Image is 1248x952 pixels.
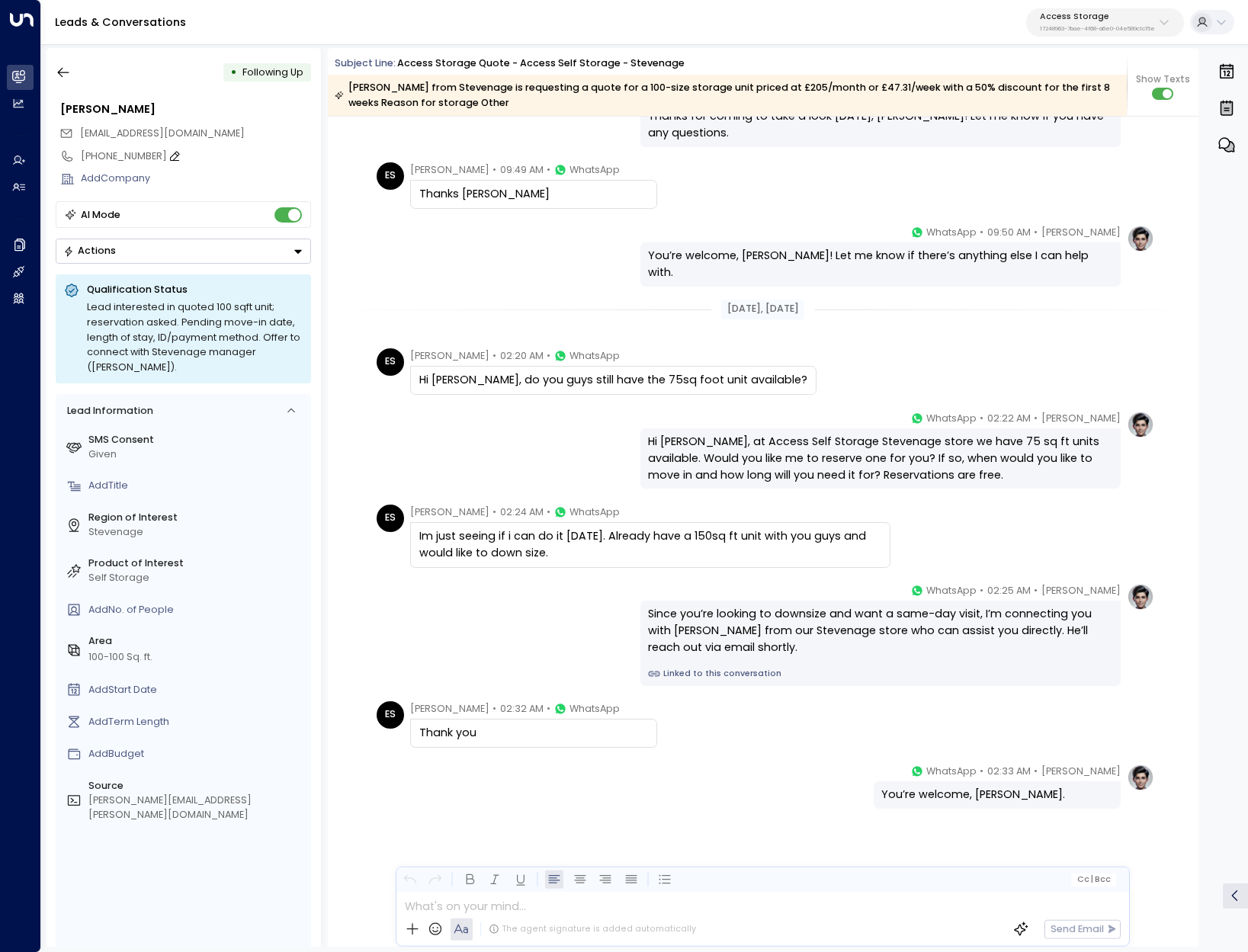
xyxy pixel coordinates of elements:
[980,225,983,240] span: •
[88,715,306,729] div: AddTerm Length
[56,239,311,264] div: Button group with a nested menu
[88,747,306,761] div: AddBudget
[335,80,1118,111] div: [PERSON_NAME] from Stevenage is requesting a quote for a 100-size storage unit priced at £205/mon...
[88,433,306,447] label: SMS Consent
[881,787,1112,803] div: You’re welcome, [PERSON_NAME].
[492,701,496,716] span: •
[648,434,1112,483] div: Hi [PERSON_NAME], at Access Self Storage Stevenage store we have 75 sq ft units available. Would ...
[926,411,977,426] span: WhatsApp
[1127,583,1154,611] img: profile-logo.png
[1127,764,1154,791] img: profile-logo.png
[88,511,306,525] label: Region of Interest
[419,528,881,561] div: Im just seeing if i can do it [DATE]. Already have a 150sq ft unit with you guys and would like t...
[926,583,977,598] span: WhatsApp
[419,372,807,389] div: Hi [PERSON_NAME], do you guys still have the 75sq foot unit available?
[397,56,685,71] div: Access Storage Quote - Access Self Storage - Stevenage
[88,447,306,462] div: Given
[547,701,550,716] span: •
[1127,225,1154,252] img: profile-logo.png
[87,283,303,296] p: Qualification Status
[410,701,489,716] span: [PERSON_NAME]
[980,583,983,598] span: •
[648,248,1112,280] div: You’re welcome, [PERSON_NAME]! Let me know if there’s anything else I can help with.
[88,634,306,649] label: Area
[88,683,306,697] div: AddStart Date
[547,348,550,364] span: •
[377,701,404,729] div: ES
[88,525,306,540] div: Stevenage
[987,764,1031,779] span: 02:33 AM
[980,764,983,779] span: •
[88,479,306,493] div: AddTitle
[1041,225,1121,240] span: [PERSON_NAME]
[335,56,396,69] span: Subject Line:
[88,603,306,617] div: AddNo. of People
[1034,225,1038,240] span: •
[987,411,1031,426] span: 02:22 AM
[569,348,620,364] span: WhatsApp
[88,556,306,571] label: Product of Interest
[401,870,420,889] button: Undo
[569,701,620,716] span: WhatsApp
[1077,875,1112,884] span: Cc Bcc
[1034,411,1038,426] span: •
[88,793,306,822] div: [PERSON_NAME][EMAIL_ADDRESS][PERSON_NAME][DOMAIN_NAME]
[492,505,496,520] span: •
[648,108,1112,141] div: Thanks for coming to take a look [DATE], [PERSON_NAME]! Let me know if you have any questions.
[60,101,311,118] div: [PERSON_NAME]
[81,149,311,164] div: [PHONE_NUMBER]
[88,650,152,665] div: 100-100 Sq. ft.
[80,127,245,139] span: [EMAIL_ADDRESS][DOMAIN_NAME]
[1091,875,1093,884] span: |
[56,239,311,264] button: Actions
[88,571,306,585] div: Self Storage
[980,411,983,426] span: •
[492,162,496,178] span: •
[410,505,489,520] span: [PERSON_NAME]
[1041,411,1121,426] span: [PERSON_NAME]
[500,348,544,364] span: 02:20 AM
[80,127,245,141] span: mims0310@gmail.com
[63,245,116,257] div: Actions
[377,348,404,376] div: ES
[547,505,550,520] span: •
[492,348,496,364] span: •
[1072,873,1117,886] button: Cc|Bcc
[500,701,544,716] span: 02:32 AM
[81,171,311,186] div: AddCompany
[1026,8,1184,37] button: Access Storage17248963-7bae-4f68-a6e0-04e589c1c15e
[410,348,489,364] span: [PERSON_NAME]
[377,505,404,532] div: ES
[55,14,186,30] a: Leads & Conversations
[87,300,303,375] div: Lead interested in quoted 100 sqft unit; reservation asked. Pending move-in date, length of stay,...
[500,162,544,178] span: 09:49 AM
[987,225,1031,240] span: 09:50 AM
[1034,583,1038,598] span: •
[426,870,445,889] button: Redo
[1040,26,1155,32] p: 17248963-7bae-4f68-a6e0-04e589c1c15e
[1127,411,1154,438] img: profile-logo.png
[547,162,550,178] span: •
[88,779,306,793] label: Source
[419,186,648,203] div: Thanks [PERSON_NAME]
[1040,12,1155,21] p: Access Storage
[242,66,303,79] span: Following Up
[410,162,489,178] span: [PERSON_NAME]
[1041,764,1121,779] span: [PERSON_NAME]
[230,60,237,85] div: •
[377,162,404,190] div: ES
[1041,583,1121,598] span: [PERSON_NAME]
[1136,72,1190,86] span: Show Texts
[926,764,977,779] span: WhatsApp
[569,505,620,520] span: WhatsApp
[926,225,977,240] span: WhatsApp
[81,207,120,223] div: AI Mode
[987,583,1031,598] span: 02:25 AM
[419,725,648,742] div: Thank you
[1034,764,1038,779] span: •
[489,923,696,935] div: The agent signature is added automatically
[648,668,1112,680] a: Linked to this conversation
[721,300,804,319] div: [DATE], [DATE]
[648,606,1112,656] div: Since you’re looking to downsize and want a same-day visit, I’m connecting you with [PERSON_NAME]...
[62,404,152,418] div: Lead Information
